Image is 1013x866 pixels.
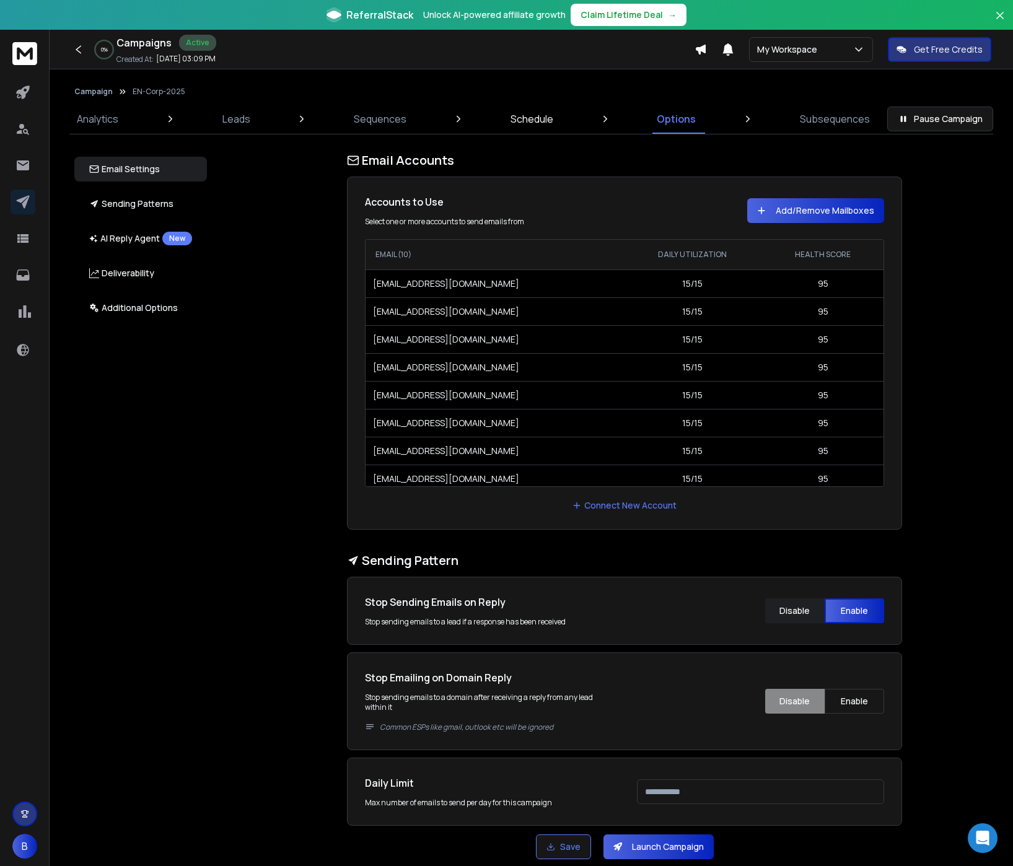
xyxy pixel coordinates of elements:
[74,87,113,97] button: Campaign
[668,9,677,21] span: →
[657,112,696,126] p: Options
[571,4,686,26] button: Claim Lifetime Deal→
[792,104,877,134] a: Subsequences
[346,7,413,22] span: ReferralStack
[346,104,414,134] a: Sequences
[12,834,37,859] button: B
[354,112,406,126] p: Sequences
[89,163,160,175] p: Email Settings
[116,35,172,50] h1: Campaigns
[222,112,250,126] p: Leads
[116,55,154,64] p: Created At:
[503,104,561,134] a: Schedule
[992,7,1008,37] button: Close banner
[649,104,703,134] a: Options
[77,112,118,126] p: Analytics
[347,152,902,169] h1: Email Accounts
[215,104,258,134] a: Leads
[888,37,991,62] button: Get Free Credits
[800,112,870,126] p: Subsequences
[914,43,983,56] p: Get Free Credits
[69,104,126,134] a: Analytics
[511,112,553,126] p: Schedule
[156,54,216,64] p: [DATE] 03:09 PM
[74,157,207,182] button: Email Settings
[179,35,216,51] div: Active
[887,107,993,131] button: Pause Campaign
[133,87,185,97] p: EN-Corp-2025
[423,9,566,21] p: Unlock AI-powered affiliate growth
[757,43,822,56] p: My Workspace
[101,46,108,53] p: 0 %
[968,823,998,853] div: Open Intercom Messenger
